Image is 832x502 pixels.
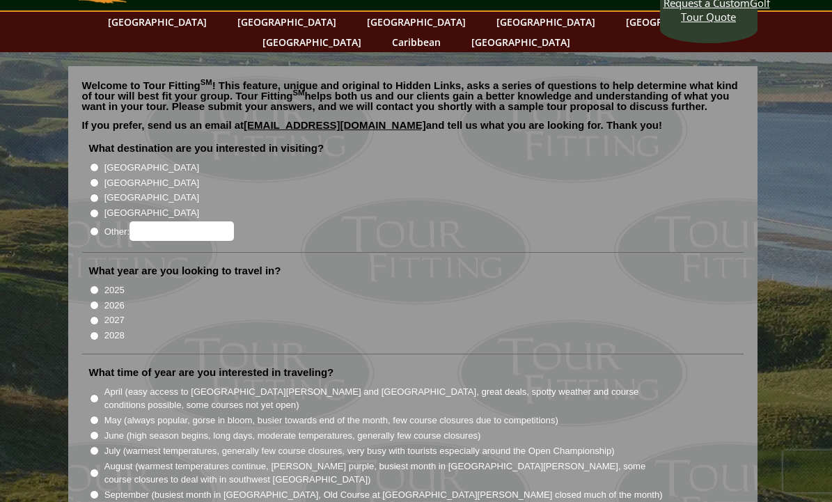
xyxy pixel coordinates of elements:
[104,385,664,412] label: April (easy access to [GEOGRAPHIC_DATA][PERSON_NAME] and [GEOGRAPHIC_DATA], great deals, spotty w...
[104,191,199,205] label: [GEOGRAPHIC_DATA]
[230,12,343,32] a: [GEOGRAPHIC_DATA]
[104,206,199,220] label: [GEOGRAPHIC_DATA]
[82,120,744,141] p: If you prefer, send us an email at and tell us what you are looking for. Thank you!
[104,221,234,241] label: Other:
[104,161,199,175] label: [GEOGRAPHIC_DATA]
[104,429,481,443] label: June (high season begins, long days, moderate temperatures, generally few course closures)
[293,88,305,97] sup: SM
[489,12,602,32] a: [GEOGRAPHIC_DATA]
[360,12,473,32] a: [GEOGRAPHIC_DATA]
[104,460,664,487] label: August (warmest temperatures continue, [PERSON_NAME] purple, busiest month in [GEOGRAPHIC_DATA][P...
[256,32,368,52] a: [GEOGRAPHIC_DATA]
[244,119,426,131] a: [EMAIL_ADDRESS][DOMAIN_NAME]
[385,32,448,52] a: Caribbean
[129,221,234,241] input: Other:
[201,78,212,86] sup: SM
[101,12,214,32] a: [GEOGRAPHIC_DATA]
[104,444,615,458] label: July (warmest temperatures, generally few course closures, very busy with tourists especially aro...
[89,366,334,379] label: What time of year are you interested in traveling?
[104,176,199,190] label: [GEOGRAPHIC_DATA]
[104,299,125,313] label: 2026
[104,414,558,428] label: May (always popular, gorse in bloom, busier towards end of the month, few course closures due to ...
[89,141,324,155] label: What destination are you interested in visiting?
[89,264,281,278] label: What year are you looking to travel in?
[104,313,125,327] label: 2027
[464,32,577,52] a: [GEOGRAPHIC_DATA]
[619,12,732,32] a: [GEOGRAPHIC_DATA]
[82,80,744,111] p: Welcome to Tour Fitting ! This feature, unique and original to Hidden Links, asks a series of que...
[104,283,125,297] label: 2025
[104,488,663,502] label: September (busiest month in [GEOGRAPHIC_DATA], Old Course at [GEOGRAPHIC_DATA][PERSON_NAME] close...
[104,329,125,343] label: 2028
